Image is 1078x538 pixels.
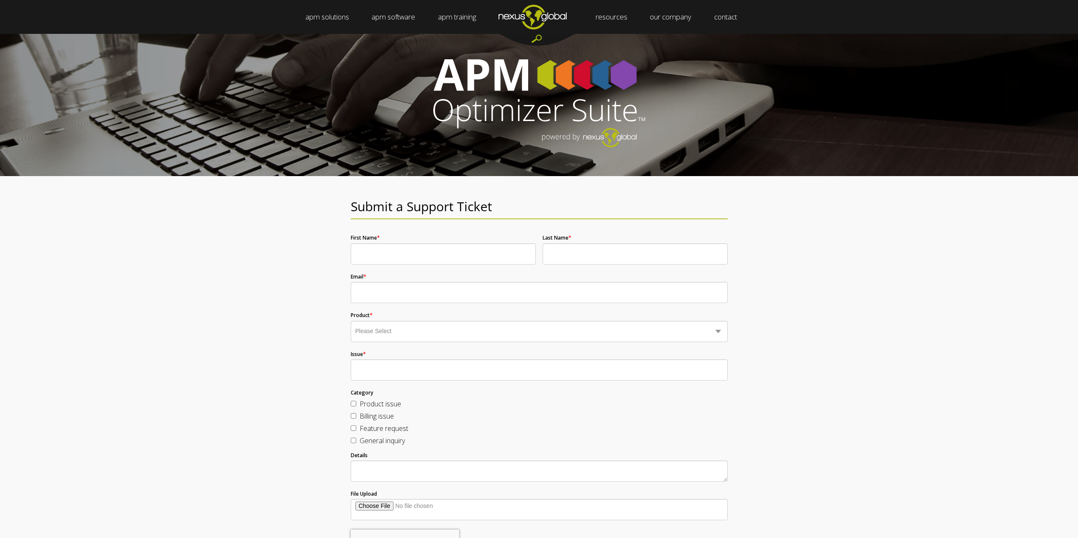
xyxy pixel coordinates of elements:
h2: Submit a Support Ticket [351,199,728,213]
input: Product issue [351,401,356,406]
span: Issue [351,350,363,358]
span: Category [351,389,373,396]
span: Product [351,312,370,319]
span: Billing issue [360,411,394,421]
span: Email [351,273,363,280]
input: Billing issue [351,413,356,419]
span: File Upload [351,490,377,497]
span: Last Name [543,234,568,241]
span: Details [351,452,368,459]
input: Feature request [351,425,356,431]
span: Feature request [360,424,408,433]
input: General inquiry [351,438,356,443]
span: Product issue [360,399,401,408]
img: APM Suite Logo White Text [433,59,645,147]
span: First Name [351,234,377,241]
span: General inquiry [360,436,405,445]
